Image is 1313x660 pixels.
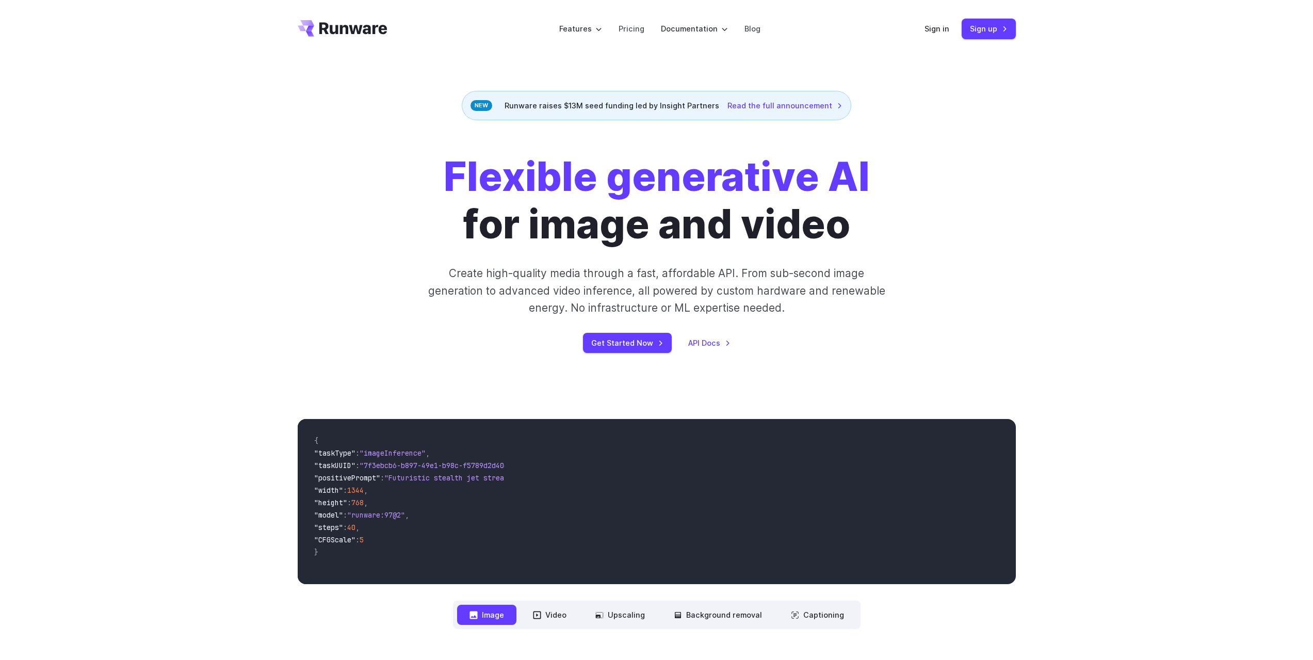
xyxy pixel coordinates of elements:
[962,19,1016,39] a: Sign up
[427,265,886,316] p: Create high-quality media through a fast, affordable API. From sub-second image generation to adv...
[727,100,842,111] a: Read the full announcement
[355,448,360,458] span: :
[347,498,351,507] span: :
[364,486,368,495] span: ,
[347,486,364,495] span: 1344
[744,23,760,35] a: Blog
[583,333,672,353] a: Get Started Now
[343,510,347,520] span: :
[343,486,347,495] span: :
[355,461,360,470] span: :
[661,23,728,35] label: Documentation
[559,23,602,35] label: Features
[426,448,430,458] span: ,
[364,498,368,507] span: ,
[314,486,343,495] span: "width"
[779,605,856,625] button: Captioning
[347,523,355,532] span: 40
[661,605,774,625] button: Background removal
[925,23,949,35] a: Sign in
[380,473,384,482] span: :
[521,605,579,625] button: Video
[444,153,870,201] strong: Flexible generative AI
[314,523,343,532] span: "steps"
[314,461,355,470] span: "taskUUID"
[298,20,387,37] a: Go to /
[384,473,760,482] span: "Futuristic stealth jet streaking through a neon-lit cityscape with glowing purple exhaust"
[314,498,347,507] span: "height"
[688,337,731,349] a: API Docs
[343,523,347,532] span: :
[360,448,426,458] span: "imageInference"
[360,535,364,544] span: 5
[351,498,364,507] span: 768
[314,510,343,520] span: "model"
[314,548,318,557] span: }
[583,605,657,625] button: Upscaling
[347,510,405,520] span: "runware:97@2"
[314,448,355,458] span: "taskType"
[360,461,516,470] span: "7f3ebcb6-b897-49e1-b98c-f5789d2d40d7"
[619,23,644,35] a: Pricing
[355,523,360,532] span: ,
[314,535,355,544] span: "CFGScale"
[314,473,380,482] span: "positivePrompt"
[314,436,318,445] span: {
[462,91,851,120] div: Runware raises $13M seed funding led by Insight Partners
[355,535,360,544] span: :
[444,153,870,248] h1: for image and video
[457,605,516,625] button: Image
[405,510,409,520] span: ,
